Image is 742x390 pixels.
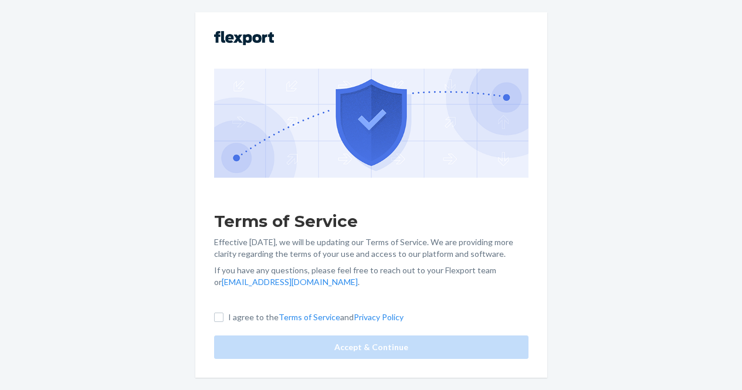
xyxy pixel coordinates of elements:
p: If you have any questions, please feel free to reach out to your Flexport team or . [214,264,528,288]
img: Flexport logo [214,31,274,45]
img: GDPR Compliance [214,69,528,178]
a: Terms of Service [279,312,340,322]
p: Effective [DATE], we will be updating our Terms of Service. We are providing more clarity regardi... [214,236,528,260]
a: Privacy Policy [354,312,404,322]
p: I agree to the and [228,311,404,323]
a: [EMAIL_ADDRESS][DOMAIN_NAME] [222,277,358,287]
input: I agree to theTerms of ServiceandPrivacy Policy [214,313,223,322]
h1: Terms of Service [214,211,528,232]
button: Accept & Continue [214,335,528,359]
